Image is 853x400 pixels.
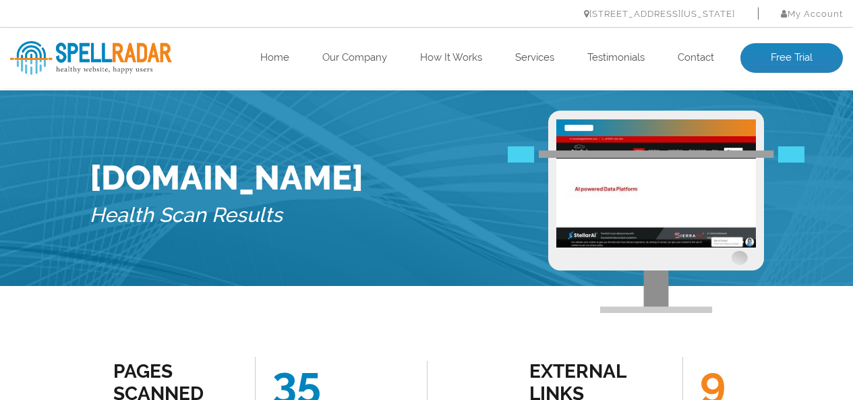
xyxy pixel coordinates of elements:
h5: Health Scan Results [90,198,363,233]
img: Free Website Analysis [556,136,756,248]
h1: [DOMAIN_NAME] [90,158,363,198]
img: Free Webiste Analysis [508,156,804,173]
img: Free Webiste Analysis [548,111,764,313]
